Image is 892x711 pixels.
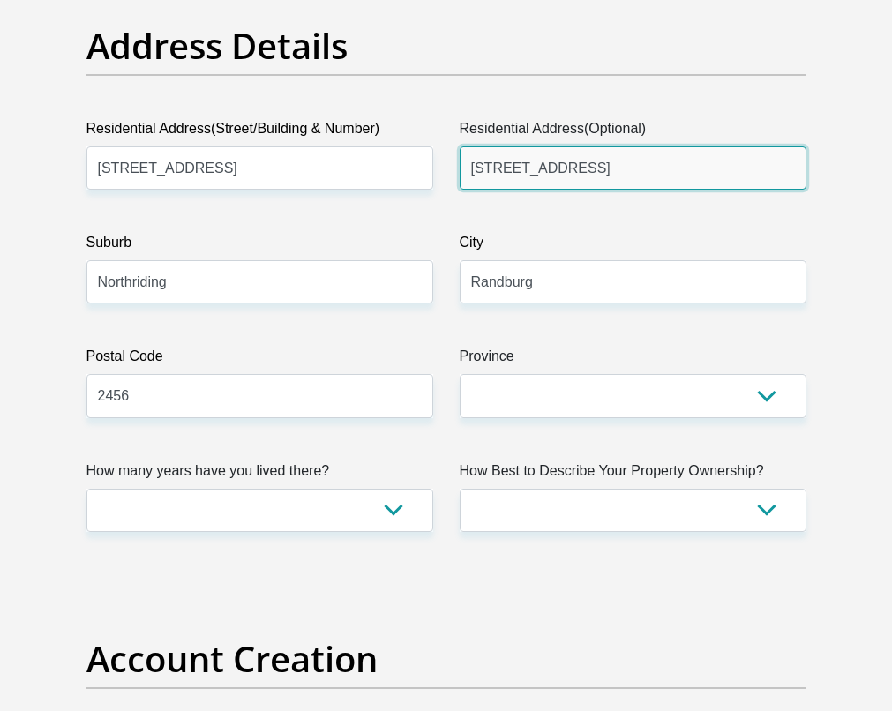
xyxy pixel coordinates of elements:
h2: Address Details [86,25,806,67]
select: Please select a value [86,489,433,532]
select: Please select a value [460,489,806,532]
select: Please Select a Province [460,374,806,417]
input: Address line 2 (Optional) [460,146,806,190]
label: Province [460,346,806,374]
input: Valid residential address [86,146,433,190]
label: How Best to Describe Your Property Ownership? [460,460,806,489]
label: Suburb [86,232,433,260]
label: Postal Code [86,346,433,374]
input: City [460,260,806,303]
label: Residential Address(Street/Building & Number) [86,118,433,146]
label: How many years have you lived there? [86,460,433,489]
label: City [460,232,806,260]
input: Postal Code [86,374,433,417]
input: Suburb [86,260,433,303]
h2: Account Creation [86,638,806,680]
label: Residential Address(Optional) [460,118,806,146]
